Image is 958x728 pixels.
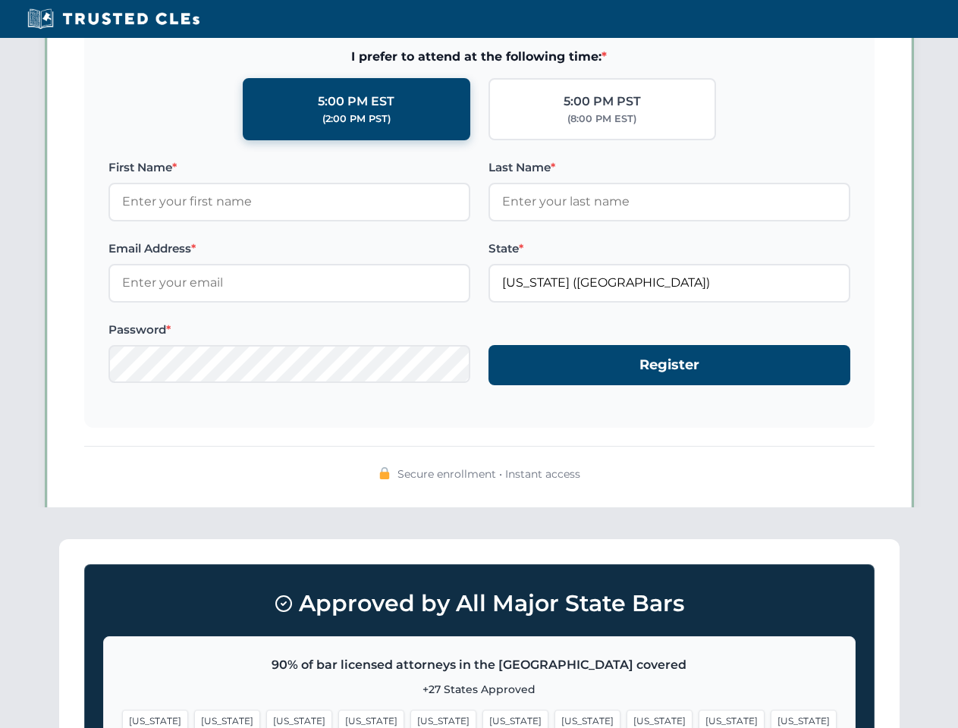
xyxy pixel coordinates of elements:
[318,92,394,111] div: 5:00 PM EST
[488,345,850,385] button: Register
[397,466,580,482] span: Secure enrollment • Instant access
[108,240,470,258] label: Email Address
[108,47,850,67] span: I prefer to attend at the following time:
[378,467,391,479] img: 🔒
[322,111,391,127] div: (2:00 PM PST)
[23,8,204,30] img: Trusted CLEs
[108,264,470,302] input: Enter your email
[488,183,850,221] input: Enter your last name
[108,183,470,221] input: Enter your first name
[488,158,850,177] label: Last Name
[122,655,837,675] p: 90% of bar licensed attorneys in the [GEOGRAPHIC_DATA] covered
[567,111,636,127] div: (8:00 PM EST)
[122,681,837,698] p: +27 States Approved
[103,583,856,624] h3: Approved by All Major State Bars
[564,92,641,111] div: 5:00 PM PST
[488,240,850,258] label: State
[488,264,850,302] input: Florida (FL)
[108,158,470,177] label: First Name
[108,321,470,339] label: Password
